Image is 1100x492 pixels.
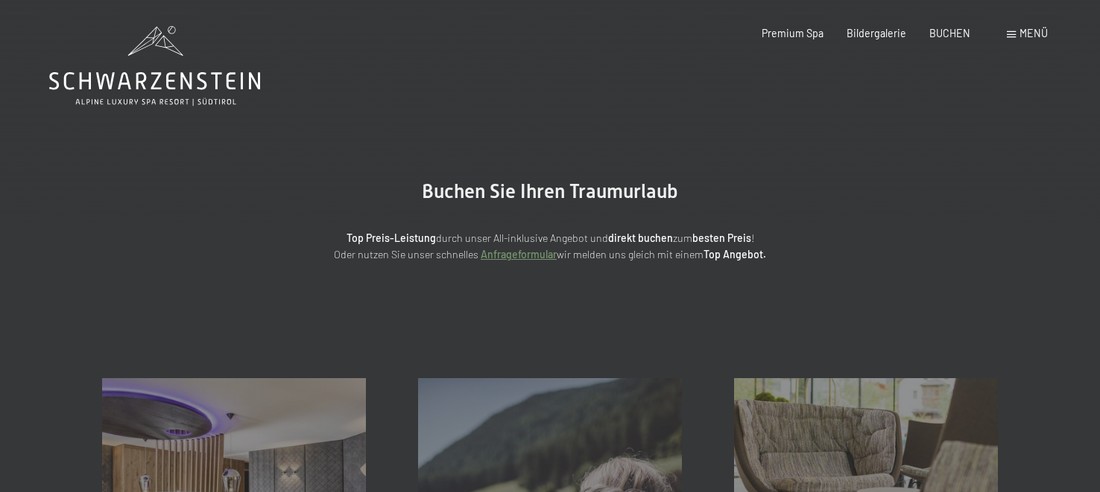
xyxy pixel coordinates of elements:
[1020,27,1048,39] span: Menü
[422,180,678,202] span: Buchen Sie Ihren Traumurlaub
[222,230,878,263] p: durch unser All-inklusive Angebot und zum ! Oder nutzen Sie unser schnelles wir melden uns gleich...
[608,231,673,244] strong: direkt buchen
[762,27,824,39] a: Premium Spa
[692,231,751,244] strong: besten Preis
[347,231,436,244] strong: Top Preis-Leistung
[704,248,766,261] strong: Top Angebot.
[929,27,970,39] a: BUCHEN
[847,27,906,39] a: Bildergalerie
[481,248,557,261] a: Anfrageformular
